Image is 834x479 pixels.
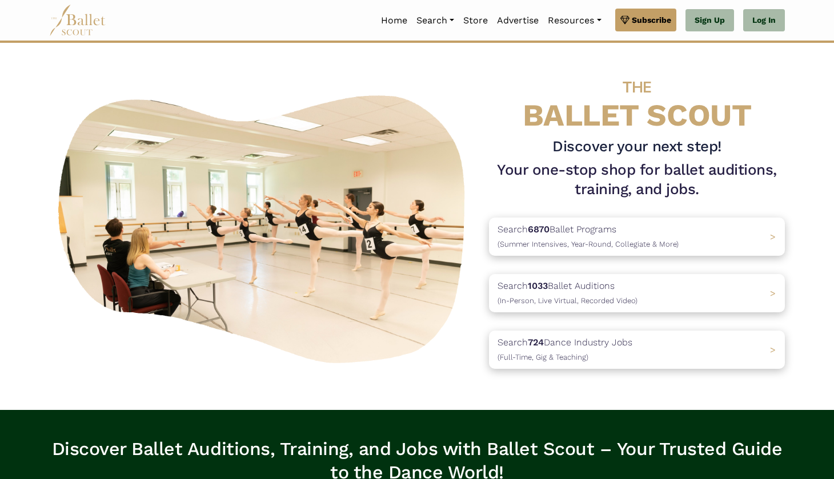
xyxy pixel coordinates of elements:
[620,14,629,26] img: gem.svg
[615,9,676,31] a: Subscribe
[770,288,776,299] span: >
[489,137,785,156] h3: Discover your next step!
[489,331,785,369] a: Search724Dance Industry Jobs(Full-Time, Gig & Teaching) >
[528,337,544,348] b: 724
[489,66,785,132] h4: BALLET SCOUT
[770,231,776,242] span: >
[632,14,671,26] span: Subscribe
[498,353,588,361] span: (Full-Time, Gig & Teaching)
[528,224,550,235] b: 6870
[498,296,637,305] span: (In-Person, Live Virtual, Recorded Video)
[412,9,459,33] a: Search
[623,78,651,96] span: THE
[489,218,785,256] a: Search6870Ballet Programs(Summer Intensives, Year-Round, Collegiate & More)>
[498,335,632,364] p: Search Dance Industry Jobs
[498,279,637,308] p: Search Ballet Auditions
[498,240,679,248] span: (Summer Intensives, Year-Round, Collegiate & More)
[770,344,776,355] span: >
[528,280,548,291] b: 1033
[543,9,606,33] a: Resources
[489,160,785,199] h1: Your one-stop shop for ballet auditions, training, and jobs.
[459,9,492,33] a: Store
[743,9,785,32] a: Log In
[376,9,412,33] a: Home
[49,83,480,370] img: A group of ballerinas talking to each other in a ballet studio
[498,222,679,251] p: Search Ballet Programs
[685,9,734,32] a: Sign Up
[489,274,785,312] a: Search1033Ballet Auditions(In-Person, Live Virtual, Recorded Video) >
[492,9,543,33] a: Advertise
